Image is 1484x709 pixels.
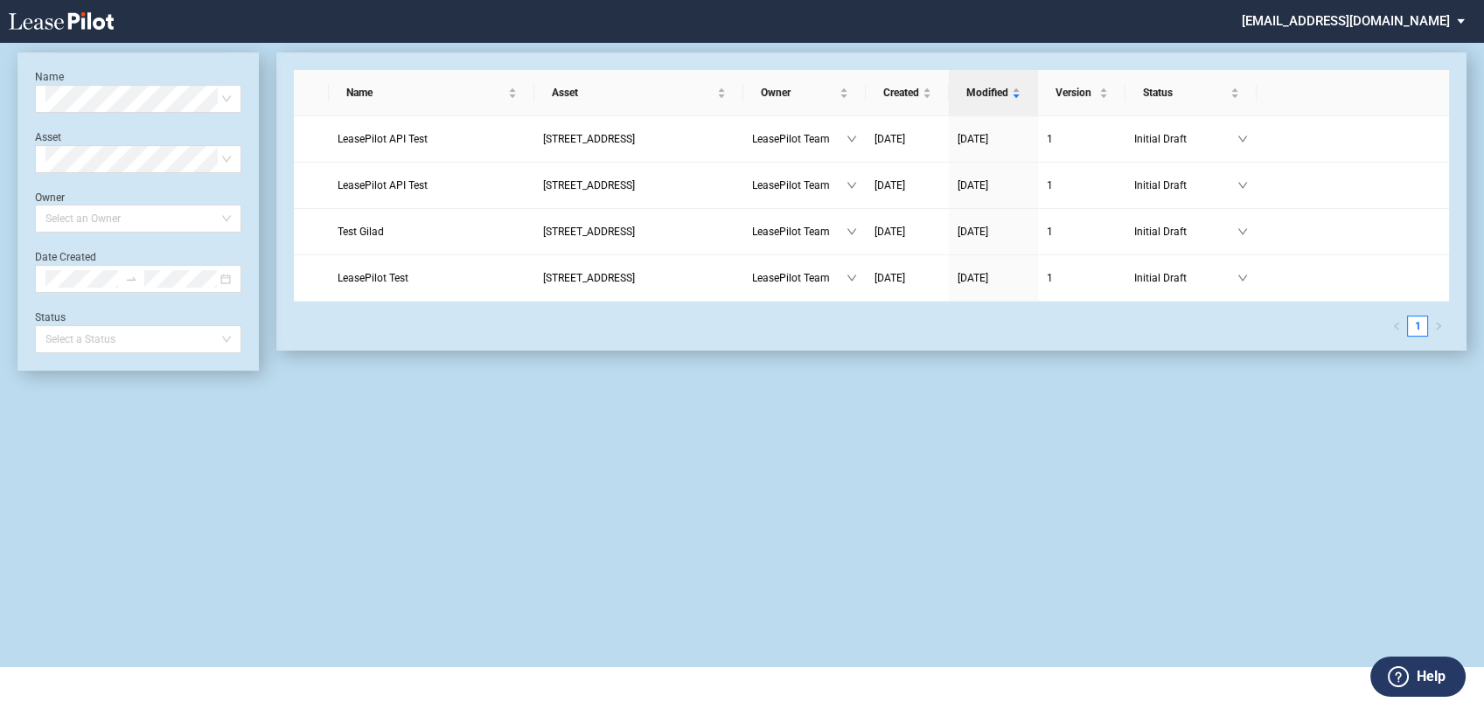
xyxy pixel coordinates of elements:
[1237,180,1248,191] span: down
[543,133,635,145] span: 109 State Street
[949,70,1038,116] th: Modified
[338,272,408,284] span: LeasePilot Test
[752,223,847,240] span: LeasePilot Team
[1134,130,1237,148] span: Initial Draft
[1047,223,1117,240] a: 1
[966,84,1008,101] span: Modified
[543,179,635,191] span: 109 State Street
[847,134,857,144] span: down
[1047,130,1117,148] a: 1
[1143,84,1227,101] span: Status
[874,272,905,284] span: [DATE]
[534,70,743,116] th: Asset
[1408,316,1427,336] a: 1
[874,179,905,191] span: [DATE]
[1047,226,1053,238] span: 1
[338,223,526,240] a: Test Gilad
[743,70,866,116] th: Owner
[1047,269,1117,287] a: 1
[1428,316,1449,337] button: right
[1407,316,1428,337] li: 1
[1134,269,1237,287] span: Initial Draft
[874,177,940,194] a: [DATE]
[1417,665,1446,688] label: Help
[1392,322,1401,330] span: left
[958,272,988,284] span: [DATE]
[761,84,836,101] span: Owner
[1428,316,1449,337] li: Next Page
[338,226,384,238] span: Test Gilad
[338,133,428,145] span: LeasePilot API Test
[883,84,919,101] span: Created
[543,177,735,194] a: [STREET_ADDRESS]
[346,84,505,101] span: Name
[847,273,857,283] span: down
[874,269,940,287] a: [DATE]
[874,133,905,145] span: [DATE]
[958,269,1029,287] a: [DATE]
[338,269,526,287] a: LeasePilot Test
[874,223,940,240] a: [DATE]
[1386,316,1407,337] li: Previous Page
[847,226,857,237] span: down
[847,180,857,191] span: down
[1134,223,1237,240] span: Initial Draft
[1237,134,1248,144] span: down
[874,226,905,238] span: [DATE]
[552,84,714,101] span: Asset
[35,311,66,323] label: Status
[752,177,847,194] span: LeasePilot Team
[35,251,96,263] label: Date Created
[1237,273,1248,283] span: down
[958,226,988,238] span: [DATE]
[1237,226,1248,237] span: down
[125,273,137,285] span: swap-right
[1047,179,1053,191] span: 1
[958,133,988,145] span: [DATE]
[874,130,940,148] a: [DATE]
[35,191,65,204] label: Owner
[1434,322,1443,330] span: right
[543,223,735,240] a: [STREET_ADDRESS]
[958,130,1029,148] a: [DATE]
[958,177,1029,194] a: [DATE]
[1047,133,1053,145] span: 1
[543,272,635,284] span: 109 State Street
[125,273,137,285] span: to
[338,177,526,194] a: LeasePilot API Test
[958,223,1029,240] a: [DATE]
[543,226,635,238] span: 109 State Street
[35,131,61,143] label: Asset
[752,269,847,287] span: LeasePilot Team
[1047,177,1117,194] a: 1
[543,130,735,148] a: [STREET_ADDRESS]
[1370,657,1466,697] button: Help
[35,71,64,83] label: Name
[338,130,526,148] a: LeasePilot API Test
[752,130,847,148] span: LeasePilot Team
[1386,316,1407,337] button: left
[1125,70,1257,116] th: Status
[866,70,949,116] th: Created
[1047,272,1053,284] span: 1
[329,70,534,116] th: Name
[958,179,988,191] span: [DATE]
[1056,84,1096,101] span: Version
[338,179,428,191] span: LeasePilot API Test
[543,269,735,287] a: [STREET_ADDRESS]
[1134,177,1237,194] span: Initial Draft
[1038,70,1125,116] th: Version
